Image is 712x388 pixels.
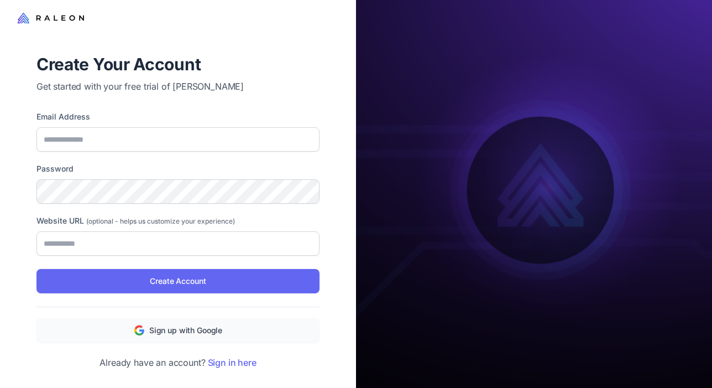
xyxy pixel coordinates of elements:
[150,275,206,287] span: Create Account
[86,217,235,225] span: (optional - helps us customize your experience)
[36,163,320,175] label: Password
[36,215,320,227] label: Website URL
[36,111,320,123] label: Email Address
[208,357,256,368] a: Sign in here
[36,80,320,93] p: Get started with your free trial of [PERSON_NAME]
[36,356,320,369] p: Already have an account?
[149,324,222,337] span: Sign up with Google
[36,269,320,293] button: Create Account
[36,53,320,75] h1: Create Your Account
[36,318,320,343] button: Sign up with Google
